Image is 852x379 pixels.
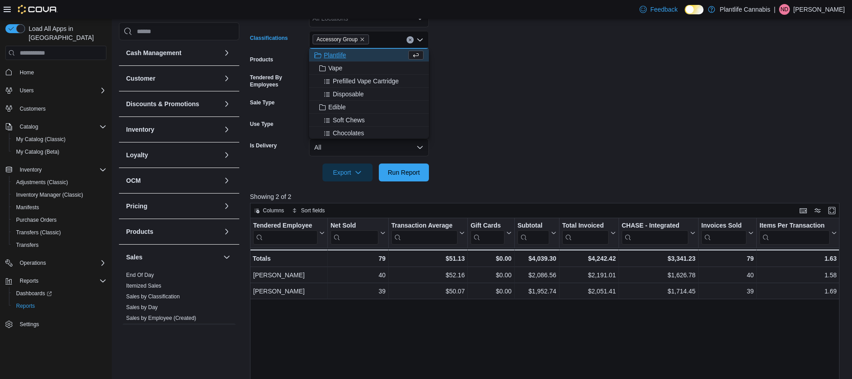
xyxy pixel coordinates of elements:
[126,125,220,134] button: Inventory
[20,87,34,94] span: Users
[13,146,63,157] a: My Catalog (Beta)
[126,253,220,262] button: Sales
[16,85,37,96] button: Users
[263,207,284,214] span: Columns
[126,293,180,300] a: Sales by Classification
[331,222,386,245] button: Net Sold
[126,272,154,278] a: End Of Day
[517,270,556,280] div: $2,086.56
[250,56,273,63] label: Products
[13,227,64,238] a: Transfers (Classic)
[388,168,420,177] span: Run Report
[779,4,790,15] div: Nick Dickson
[16,258,106,268] span: Operations
[9,146,110,158] button: My Catalog (Beta)
[13,288,106,299] span: Dashboards
[221,47,232,58] button: Cash Management
[471,222,504,245] div: Gift Card Sales
[685,5,704,14] input: Dark Mode
[126,283,161,289] a: Itemized Sales
[126,48,182,57] h3: Cash Management
[471,286,512,297] div: $0.00
[126,202,147,211] h3: Pricing
[517,286,556,297] div: $1,952.74
[13,202,42,213] a: Manifests
[5,62,106,354] nav: Complex example
[16,103,49,114] a: Customers
[126,99,220,108] button: Discounts & Promotions
[2,275,110,287] button: Reports
[221,99,232,109] button: Discounts & Promotions
[9,189,110,201] button: Inventory Manager (Classic)
[16,276,106,286] span: Reports
[126,176,220,185] button: OCM
[774,4,776,15] p: |
[13,215,106,225] span: Purchase Orders
[328,103,346,112] span: Edible
[221,252,232,263] button: Sales
[301,207,325,214] span: Sort fields
[827,205,837,216] button: Enter fullscreen
[379,164,429,181] button: Run Report
[20,259,46,267] span: Operations
[250,192,846,201] p: Showing 2 of 2
[2,102,110,115] button: Customers
[331,286,386,297] div: 39
[701,286,754,297] div: 39
[16,204,39,211] span: Manifests
[331,253,386,264] div: 79
[331,222,378,230] div: Net Sold
[2,65,110,78] button: Home
[9,133,110,146] button: My Catalog (Classic)
[416,36,424,43] button: Close list of options
[126,304,158,311] span: Sales by Day
[16,319,42,330] a: Settings
[701,270,754,280] div: 40
[253,222,318,230] div: Tendered Employee
[391,253,465,264] div: $51.13
[331,270,386,280] div: 40
[562,222,616,245] button: Total Invoiced
[253,222,318,245] div: Tendered Employee
[391,286,465,297] div: $50.07
[126,48,220,57] button: Cash Management
[13,227,106,238] span: Transfers (Classic)
[16,216,57,224] span: Purchase Orders
[9,300,110,312] button: Reports
[20,166,42,173] span: Inventory
[391,222,465,245] button: Transaction Average
[622,222,695,245] button: CHASE - Integrated
[685,14,685,15] span: Dark Mode
[253,286,325,297] div: [PERSON_NAME]
[16,85,106,96] span: Users
[250,99,275,106] label: Sale Type
[16,229,61,236] span: Transfers (Classic)
[562,222,609,245] div: Total Invoiced
[16,103,106,114] span: Customers
[622,270,695,280] div: $1,626.78
[701,253,754,264] div: 79
[471,270,512,280] div: $0.00
[16,241,38,249] span: Transfers
[331,222,378,245] div: Net Sold
[471,253,512,264] div: $0.00
[126,151,220,159] button: Loyalty
[126,99,199,108] h3: Discounts & Promotions
[253,253,325,264] div: Totals
[562,222,609,230] div: Total Invoiced
[333,90,364,99] span: Disposable
[391,222,458,230] div: Transaction Average
[2,257,110,269] button: Operations
[16,290,52,297] span: Dashboards
[9,201,110,214] button: Manifests
[812,205,823,216] button: Display options
[18,5,58,14] img: Cova
[759,222,830,245] div: Items Per Transaction
[221,73,232,84] button: Customer
[9,287,110,300] a: Dashboards
[622,222,688,230] div: CHASE - Integrated
[20,105,46,112] span: Customers
[16,67,38,78] a: Home
[9,239,110,251] button: Transfers
[13,240,42,250] a: Transfers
